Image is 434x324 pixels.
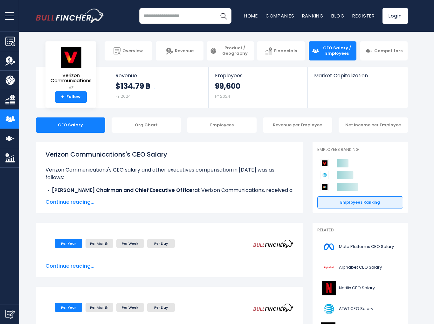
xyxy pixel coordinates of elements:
[187,117,257,133] div: Employees
[320,159,329,167] img: Verizon Communications competitors logo
[36,9,104,23] img: bullfincher logo
[45,187,293,202] li: at Verizon Communications, received a total compensation of $24.16 M in [DATE].
[156,41,203,60] a: Revenue
[215,73,301,79] span: Employees
[51,73,92,83] span: Verizon Communications
[45,166,293,181] p: Verizon Communications's CEO salary and other executives compensation in [DATE] was as follows:
[36,117,105,133] div: CEO Salary
[317,228,403,233] p: Related
[339,285,375,291] span: Netflix CEO Salary
[52,187,195,194] b: [PERSON_NAME] Chairman and Chief Executive Officer
[331,12,345,19] a: Blog
[317,238,403,256] a: Meta Platforms CEO Salary
[215,81,240,91] strong: 99,600
[382,8,408,24] a: Login
[352,12,375,19] a: Register
[321,302,337,316] img: T logo
[339,306,373,312] span: AT&T CEO Salary
[115,81,150,91] strong: $134.79 B
[263,117,332,133] div: Revenue per Employee
[317,279,403,297] a: Netflix CEO Salary
[317,300,403,318] a: AT&T CEO Salary
[209,67,307,108] a: Employees 99,600 FY 2024
[309,41,356,60] a: CEO Salary / Employees
[45,150,293,159] h1: Verizon Communications's CEO Salary
[244,12,258,19] a: Home
[339,244,394,250] span: Meta Platforms CEO Salary
[51,85,92,91] small: VZ
[215,94,230,99] small: FY 2024
[321,240,337,254] img: META logo
[207,41,254,60] a: Product / Geography
[36,9,104,23] a: Go to homepage
[374,48,403,54] span: Competitors
[317,259,403,276] a: Alphabet CEO Salary
[360,41,408,60] a: Competitors
[320,171,329,179] img: AT&T competitors logo
[45,198,293,206] span: Continue reading...
[339,117,408,133] div: Net Income per Employee
[257,41,305,60] a: Financials
[115,94,131,99] small: FY 2024
[45,262,293,270] span: Continue reading...
[317,196,403,208] a: Employees Ranking
[317,147,403,152] p: Employees Ranking
[302,12,324,19] a: Ranking
[86,303,113,312] li: Per Month
[50,46,92,91] a: Verizon Communications VZ
[116,239,144,248] li: Per Week
[175,48,194,54] span: Revenue
[147,239,175,248] li: Per Day
[339,265,382,270] span: Alphabet CEO Salary
[219,46,251,56] span: Product / Geography
[321,46,353,56] span: CEO Salary / Employees
[314,73,401,79] span: Market Capitalization
[55,303,82,312] li: Per Year
[112,117,181,133] div: Org Chart
[321,281,337,295] img: NFLX logo
[321,260,337,275] img: GOOGL logo
[274,48,297,54] span: Financials
[86,239,113,248] li: Per Month
[216,8,231,24] button: Search
[105,41,152,60] a: Overview
[115,73,202,79] span: Revenue
[109,67,209,108] a: Revenue $134.79 B FY 2024
[147,303,175,312] li: Per Day
[116,303,144,312] li: Per Week
[122,48,143,54] span: Overview
[55,91,87,103] a: +Follow
[61,94,64,100] strong: +
[308,67,407,89] a: Market Capitalization
[265,12,294,19] a: Companies
[320,183,329,191] img: Comcast Corporation competitors logo
[55,239,82,248] li: Per Year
